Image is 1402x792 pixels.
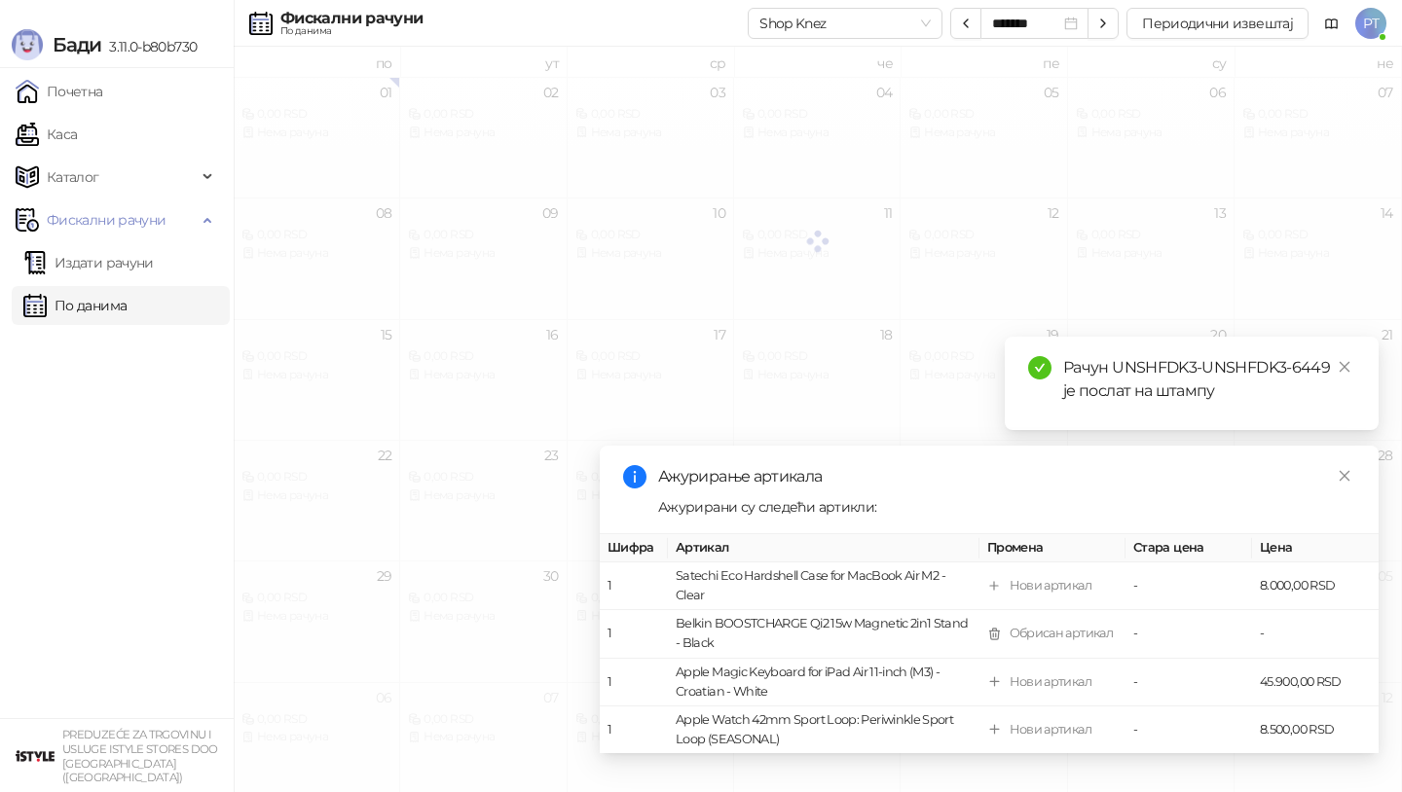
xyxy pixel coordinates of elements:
div: Ажурирање артикала [658,465,1355,488]
button: Периодични извештај [1126,8,1309,39]
a: Документација [1316,8,1347,39]
td: Belkin BOOSTCHARGE Qi2 15w Magnetic 2in1 Stand - Black [668,610,979,658]
th: Шифра [600,534,668,562]
img: 64x64-companyLogo-77b92cf4-9946-4f36-9751-bf7bb5fd2c7d.png [16,737,55,775]
span: check-circle [1028,356,1051,379]
td: Apple Magic Keyboard for iPad Air 11-inch (M3) - Croatian - White [668,659,979,706]
div: Нови артикал [1010,720,1091,739]
span: close [1338,360,1351,374]
div: Фискални рачуни [280,11,423,26]
td: 1 [600,706,668,754]
a: Каса [16,115,77,154]
div: Нови артикал [1010,576,1091,595]
a: Close [1334,356,1355,378]
td: 1 [600,659,668,706]
th: Артикал [668,534,979,562]
td: - [1125,610,1252,658]
span: Shop Knez [759,9,931,38]
td: 8.000,00 RSD [1252,562,1379,610]
td: - [1125,706,1252,754]
small: PREDUZEĆE ZA TRGOVINU I USLUGE ISTYLE STORES DOO [GEOGRAPHIC_DATA] ([GEOGRAPHIC_DATA]) [62,728,218,784]
td: - [1252,610,1379,658]
td: Satechi Eco Hardshell Case for MacBook Air M2 - Clear [668,562,979,610]
a: Издати рачуни [23,243,154,282]
a: Close [1334,465,1355,486]
div: Нови артикал [1010,672,1091,692]
a: По данима [23,286,127,325]
div: По данима [280,26,423,36]
div: Рачун UNSHFDK3-UNSHFDK3-6449 је послат на штампу [1063,356,1355,403]
th: Цена [1252,534,1379,562]
a: Почетна [16,72,103,111]
td: 1 [600,562,668,610]
td: 8.500,00 RSD [1252,706,1379,754]
span: Бади [53,33,101,56]
div: Обрисан артикал [1010,624,1113,643]
td: - [1125,659,1252,706]
span: 3.11.0-b80b730 [101,38,197,55]
img: Logo [12,29,43,60]
span: Фискални рачуни [47,200,166,239]
td: - [1125,562,1252,610]
td: 1 [600,610,668,658]
span: close [1338,469,1351,483]
th: Промена [979,534,1125,562]
td: 45.900,00 RSD [1252,659,1379,706]
div: Ажурирани су следећи артикли: [658,496,1355,518]
th: Стара цена [1125,534,1252,562]
span: Каталог [47,158,99,197]
span: PT [1355,8,1386,39]
td: Apple Watch 42mm Sport Loop: Periwinkle Sport Loop (SEASONAL) [668,706,979,754]
span: info-circle [623,465,646,488]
